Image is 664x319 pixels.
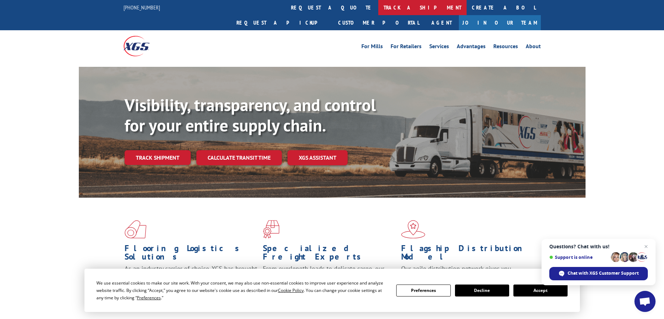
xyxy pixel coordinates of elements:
img: xgs-icon-total-supply-chain-intelligence-red [125,220,146,238]
div: Cookie Consent Prompt [84,269,580,312]
b: Visibility, transparency, and control for your entire supply chain. [125,94,376,136]
span: Cookie Policy [278,287,304,293]
div: Chat with XGS Customer Support [549,267,648,280]
a: Join Our Team [459,15,541,30]
img: xgs-icon-focused-on-flooring-red [263,220,279,238]
a: Track shipment [125,150,191,165]
span: Close chat [642,242,650,251]
span: Preferences [137,295,161,301]
a: [PHONE_NUMBER] [124,4,160,11]
a: Advantages [457,44,486,51]
a: Calculate transit time [196,150,282,165]
img: xgs-icon-flagship-distribution-model-red [401,220,425,238]
a: For Mills [361,44,383,51]
a: Resources [493,44,518,51]
a: Services [429,44,449,51]
a: About [526,44,541,51]
p: From overlength loads to delicate cargo, our experienced staff knows the best way to move your fr... [263,264,396,296]
span: Questions? Chat with us! [549,244,648,249]
h1: Specialized Freight Experts [263,244,396,264]
div: We use essential cookies to make our site work. With your consent, we may also use non-essential ... [96,279,388,301]
span: Chat with XGS Customer Support [568,270,639,276]
button: Decline [455,285,509,296]
a: For Retailers [391,44,422,51]
h1: Flagship Distribution Model [401,244,534,264]
div: Open chat [634,291,656,312]
button: Accept [513,285,568,296]
button: Preferences [396,285,450,296]
h1: Flooring Logistics Solutions [125,244,258,264]
span: Support is online [549,255,608,260]
a: Request a pickup [231,15,333,30]
span: As an industry carrier of choice, XGS has brought innovation and dedication to flooring logistics... [125,264,257,289]
span: Our agile distribution network gives you nationwide inventory management on demand. [401,264,531,281]
a: Agent [424,15,459,30]
a: XGS ASSISTANT [287,150,348,165]
a: Customer Portal [333,15,424,30]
